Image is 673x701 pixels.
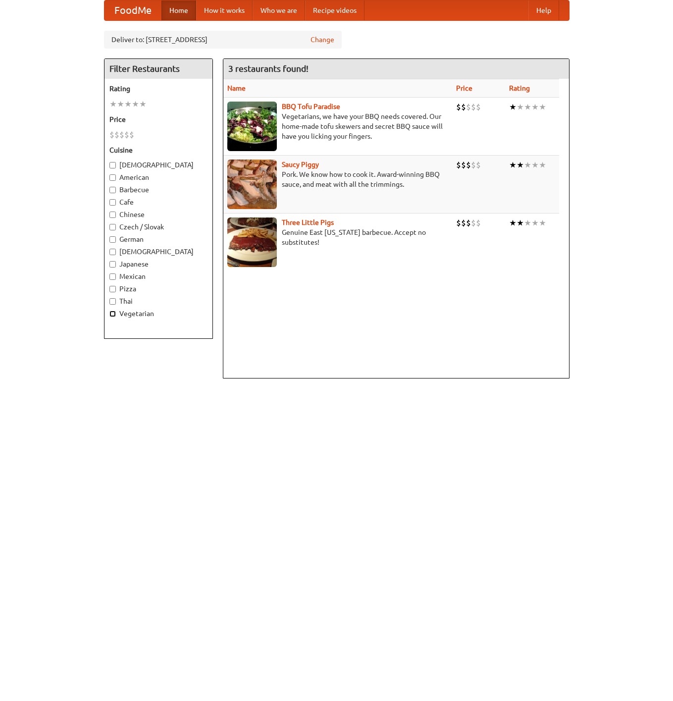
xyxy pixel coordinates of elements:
h4: Filter Restaurants [104,59,212,79]
li: $ [471,217,476,228]
label: Czech / Slovak [109,222,207,232]
li: $ [129,129,134,140]
li: $ [124,129,129,140]
a: Name [227,84,246,92]
li: $ [461,160,466,170]
label: Japanese [109,259,207,269]
li: $ [476,160,481,170]
input: Thai [109,298,116,305]
p: Vegetarians, we have your BBQ needs covered. Our home-made tofu skewers and secret BBQ sauce will... [227,111,448,141]
li: $ [119,129,124,140]
li: ★ [509,217,517,228]
a: Price [456,84,472,92]
li: ★ [539,160,546,170]
label: Thai [109,296,207,306]
li: ★ [509,102,517,112]
li: $ [456,102,461,112]
li: ★ [124,99,132,109]
li: ★ [517,102,524,112]
li: $ [461,102,466,112]
a: BBQ Tofu Paradise [282,103,340,110]
a: Three Little Pigs [282,218,334,226]
li: ★ [509,160,517,170]
li: ★ [539,102,546,112]
li: ★ [517,217,524,228]
div: Deliver to: [STREET_ADDRESS] [104,31,342,49]
label: Barbecue [109,185,207,195]
li: ★ [517,160,524,170]
label: Mexican [109,271,207,281]
input: German [109,236,116,243]
a: Recipe videos [305,0,364,20]
a: Change [311,35,334,45]
input: Czech / Slovak [109,224,116,230]
a: How it works [196,0,253,20]
label: [DEMOGRAPHIC_DATA] [109,160,207,170]
input: Japanese [109,261,116,268]
li: $ [466,217,471,228]
li: $ [471,160,476,170]
a: Help [528,0,559,20]
li: $ [466,160,471,170]
input: [DEMOGRAPHIC_DATA] [109,249,116,255]
input: Chinese [109,212,116,218]
img: saucy.jpg [227,160,277,209]
input: Cafe [109,199,116,206]
label: Pizza [109,284,207,294]
h5: Price [109,114,207,124]
label: American [109,172,207,182]
p: Pork. We know how to cook it. Award-winning BBQ sauce, and meat with all the trimmings. [227,169,448,189]
li: $ [466,102,471,112]
label: German [109,234,207,244]
img: littlepigs.jpg [227,217,277,267]
li: $ [109,129,114,140]
li: ★ [139,99,147,109]
h5: Cuisine [109,145,207,155]
label: Cafe [109,197,207,207]
a: Home [161,0,196,20]
label: Vegetarian [109,309,207,319]
li: ★ [524,217,531,228]
label: Chinese [109,210,207,219]
li: ★ [531,217,539,228]
a: Who we are [253,0,305,20]
li: $ [476,102,481,112]
input: Pizza [109,286,116,292]
a: FoodMe [104,0,161,20]
li: ★ [109,99,117,109]
input: Vegetarian [109,311,116,317]
li: ★ [539,217,546,228]
li: $ [456,217,461,228]
ng-pluralize: 3 restaurants found! [228,64,309,73]
label: [DEMOGRAPHIC_DATA] [109,247,207,257]
input: Barbecue [109,187,116,193]
li: ★ [531,160,539,170]
input: American [109,174,116,181]
li: ★ [524,102,531,112]
li: ★ [531,102,539,112]
input: [DEMOGRAPHIC_DATA] [109,162,116,168]
li: $ [114,129,119,140]
p: Genuine East [US_STATE] barbecue. Accept no substitutes! [227,227,448,247]
li: $ [476,217,481,228]
li: $ [471,102,476,112]
a: Saucy Piggy [282,161,319,168]
li: ★ [117,99,124,109]
img: tofuparadise.jpg [227,102,277,151]
li: ★ [132,99,139,109]
li: $ [461,217,466,228]
h5: Rating [109,84,207,94]
a: Rating [509,84,530,92]
li: $ [456,160,461,170]
input: Mexican [109,273,116,280]
li: ★ [524,160,531,170]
